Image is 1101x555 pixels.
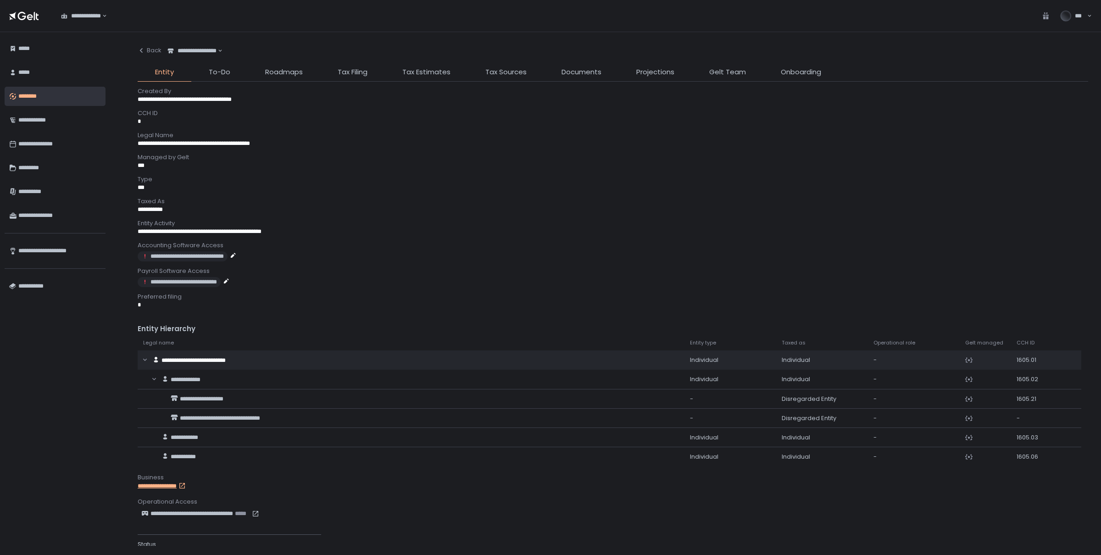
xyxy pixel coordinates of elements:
span: Onboarding [781,67,821,78]
span: Projections [636,67,674,78]
button: Back [138,41,161,60]
div: - [873,375,954,383]
span: Gelt managed [965,339,1003,346]
div: - [690,414,771,422]
div: Individual [782,375,862,383]
div: Back [138,46,161,55]
span: Gelt Team [709,67,746,78]
div: Entity Hierarchy [138,324,1088,334]
div: - [873,453,954,461]
div: Business [138,473,1088,482]
div: - [873,414,954,422]
div: - [1017,414,1047,422]
div: Individual [690,356,771,364]
div: Search for option [55,6,107,26]
span: Status [138,540,156,549]
div: 1605.06 [1017,453,1047,461]
span: Operational role [873,339,915,346]
div: Search for option [161,41,222,61]
div: Preferred filing [138,293,1088,301]
span: To-Do [209,67,230,78]
div: Accounting Software Access [138,241,1088,250]
span: CCH ID [1017,339,1034,346]
span: Documents [562,67,601,78]
span: Tax Filing [338,67,367,78]
div: Disregarded Entity [782,395,862,403]
div: 1605.21 [1017,395,1047,403]
div: Disregarded Entity [782,414,862,422]
div: Taxed As [138,197,1088,205]
div: Operational Access [138,498,1088,506]
div: Individual [690,433,771,442]
div: - [690,395,771,403]
span: Roadmaps [265,67,303,78]
span: Entity [155,67,174,78]
span: Tax Sources [485,67,527,78]
div: Individual [782,453,862,461]
div: - [873,433,954,442]
div: Legal Name [138,131,1088,139]
div: - [873,356,954,364]
span: Legal name [143,339,174,346]
div: 1605.01 [1017,356,1047,364]
span: Entity type [690,339,716,346]
div: - [873,395,954,403]
div: Individual [782,433,862,442]
div: 1605.03 [1017,433,1047,442]
div: CCH ID [138,109,1088,117]
span: Tax Estimates [402,67,450,78]
div: 1605.02 [1017,375,1047,383]
span: Taxed as [782,339,806,346]
div: Payroll Software Access [138,267,1088,275]
div: Individual [782,356,862,364]
div: Individual [690,375,771,383]
div: Entity Activity [138,219,1088,228]
div: Managed by Gelt [138,153,1088,161]
div: Created By [138,87,1088,95]
div: Individual [690,453,771,461]
div: Type [138,175,1088,183]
